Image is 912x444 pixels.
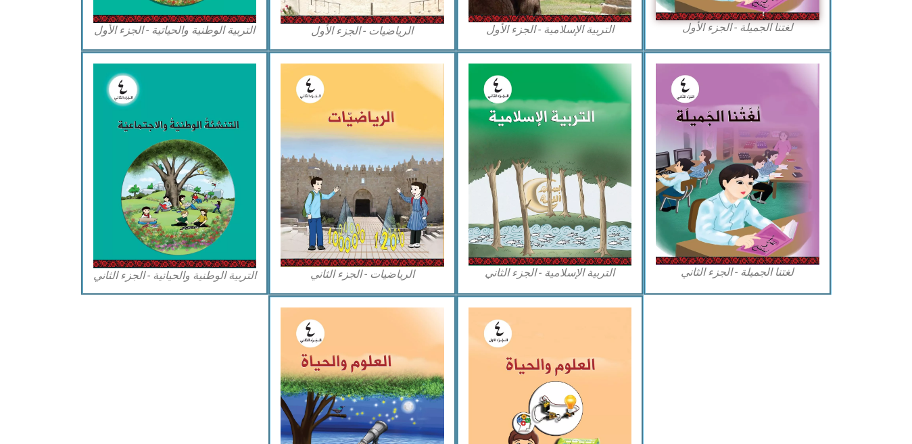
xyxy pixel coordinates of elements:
figcaption: لغتنا الجميلة - الجزء الأول​ [656,20,819,35]
figcaption: التربية الإسلامية - الجزء الأول [469,22,632,37]
figcaption: التربية الوطنية والحياتية - الجزء الأول​ [93,23,257,38]
figcaption: التربية الإسلامية - الجزء الثاني [469,266,632,280]
figcaption: الرياضيات - الجزء الأول​ [281,24,444,39]
figcaption: التربية الوطنية والحياتية - الجزء الثاني [93,268,257,283]
figcaption: الرياضيات - الجزء الثاني [281,267,444,282]
figcaption: لغتنا الجميلة - الجزء الثاني [656,265,819,280]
